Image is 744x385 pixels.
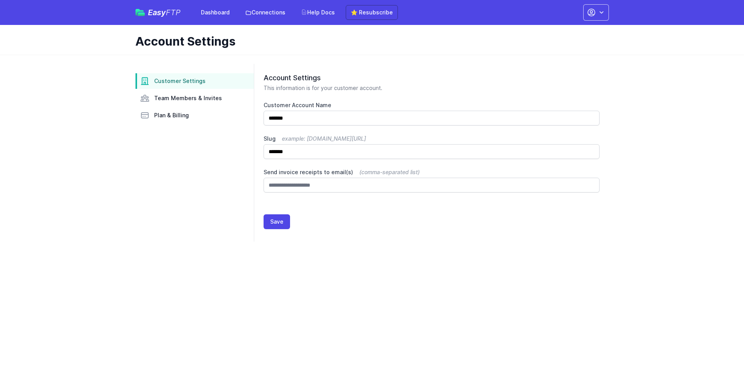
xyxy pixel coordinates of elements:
img: easyftp_logo.png [135,9,145,16]
a: Team Members & Invites [135,90,254,106]
button: Save [264,214,290,229]
a: Connections [241,5,290,19]
a: Plan & Billing [135,108,254,123]
a: EasyFTP [135,9,181,16]
label: Slug [264,135,600,143]
span: Easy [148,9,181,16]
span: Team Members & Invites [154,94,222,102]
span: example: [DOMAIN_NAME][URL] [282,135,366,142]
label: Send invoice receipts to email(s) [264,168,600,176]
span: FTP [166,8,181,17]
h1: Account Settings [135,34,603,48]
label: Customer Account Name [264,101,600,109]
a: Dashboard [196,5,234,19]
a: Customer Settings [135,73,254,89]
a: ⭐ Resubscribe [346,5,398,20]
span: Plan & Billing [154,111,189,119]
a: Help Docs [296,5,339,19]
p: This information is for your customer account. [264,84,600,92]
h2: Account Settings [264,73,600,83]
span: Customer Settings [154,77,206,85]
span: (comma-separated list) [359,169,420,175]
